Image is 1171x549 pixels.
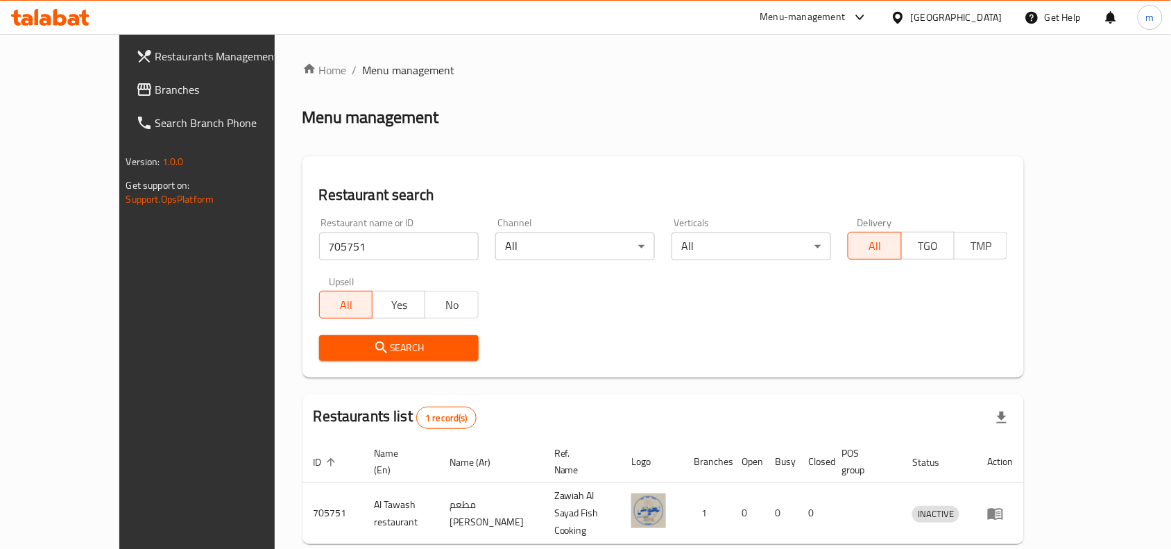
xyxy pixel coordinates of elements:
span: ID [314,454,340,471]
img: Al Tawash restaurant [631,493,666,528]
a: Support.OpsPlatform [126,190,214,208]
button: TMP [954,232,1007,260]
button: All [848,232,901,260]
span: Ref. Name [554,445,604,478]
div: [GEOGRAPHIC_DATA] [911,10,1002,25]
button: Yes [372,291,425,319]
th: Open [731,441,764,483]
label: Upsell [329,277,354,287]
nav: breadcrumb [302,62,1025,78]
li: / [352,62,357,78]
span: m [1146,10,1154,25]
div: All [672,233,831,260]
span: POS group [842,445,884,478]
button: Search [319,335,479,361]
button: All [319,291,373,319]
span: Get support on: [126,176,190,194]
span: Status [912,454,957,471]
th: Closed [798,441,831,483]
div: Menu-management [760,9,846,26]
input: Search for restaurant name or ID.. [319,233,479,260]
td: Zawiah Al Sayad Fish Cooking [543,483,620,544]
span: 1.0.0 [162,153,184,171]
th: Logo [620,441,683,483]
td: مطعم [PERSON_NAME] [438,483,543,544]
span: Search [330,339,468,357]
div: Menu [987,505,1013,522]
button: No [425,291,478,319]
th: Action [976,441,1024,483]
td: 0 [731,483,764,544]
h2: Restaurants list [314,406,477,429]
span: 1 record(s) [417,412,476,425]
span: Name (En) [375,445,422,478]
span: Name (Ar) [450,454,508,471]
td: Al Tawash restaurant [364,483,439,544]
td: 705751 [302,483,364,544]
h2: Restaurant search [319,185,1008,205]
div: All [495,233,655,260]
span: All [325,295,367,315]
span: TMP [960,236,1002,256]
span: TGO [907,236,949,256]
td: 1 [683,483,731,544]
div: Export file [985,401,1018,434]
span: All [854,236,896,256]
span: Version: [126,153,160,171]
label: Delivery [857,218,892,228]
h2: Menu management [302,106,439,128]
span: Menu management [363,62,455,78]
span: INACTIVE [912,506,959,522]
td: 0 [798,483,831,544]
span: No [431,295,472,315]
span: Branches [155,81,304,98]
a: Search Branch Phone [125,106,315,140]
td: 0 [764,483,798,544]
table: enhanced table [302,441,1025,544]
a: Restaurants Management [125,40,315,73]
th: Busy [764,441,798,483]
a: Home [302,62,347,78]
a: Branches [125,73,315,106]
th: Branches [683,441,731,483]
span: Restaurants Management [155,48,304,65]
div: Total records count [416,407,477,429]
span: Search Branch Phone [155,115,304,131]
span: Yes [378,295,420,315]
button: TGO [901,232,955,260]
